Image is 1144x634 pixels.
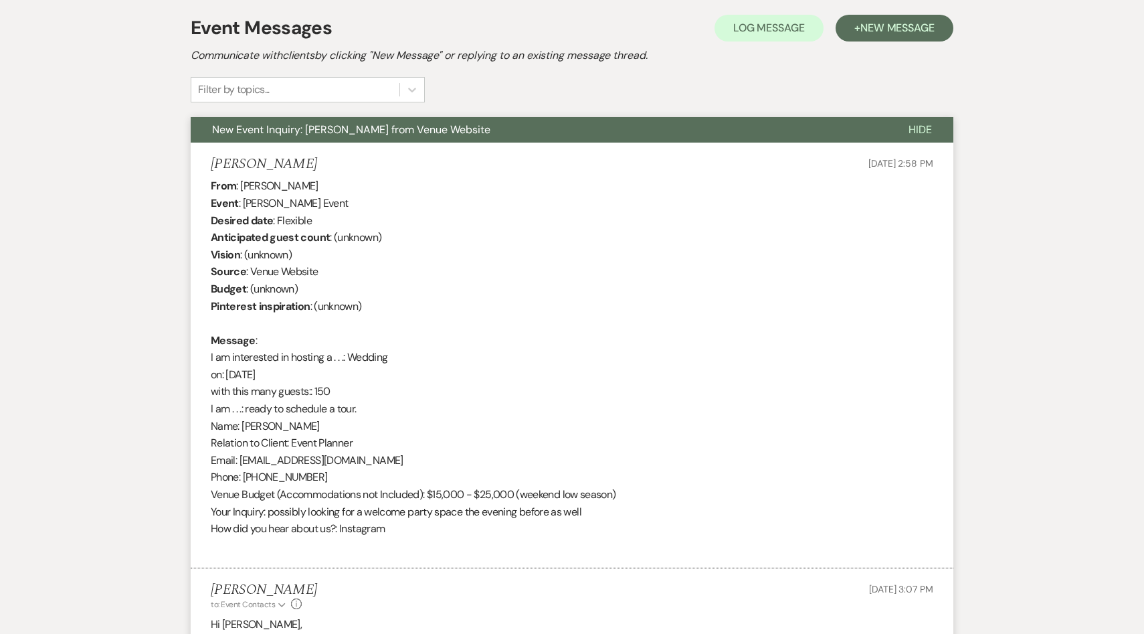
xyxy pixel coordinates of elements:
[211,196,239,210] b: Event
[887,117,953,143] button: Hide
[211,599,275,610] span: to: Event Contacts
[733,21,805,35] span: Log Message
[191,48,953,64] h2: Communicate with clients by clicking "New Message" or replying to an existing message thread.
[211,333,256,347] b: Message
[191,14,332,42] h1: Event Messages
[211,282,246,296] b: Budget
[211,582,317,599] h5: [PERSON_NAME]
[211,248,240,262] b: Vision
[211,156,317,173] h5: [PERSON_NAME]
[714,15,824,42] button: Log Message
[211,214,273,228] b: Desired date
[868,157,933,169] span: [DATE] 2:58 PM
[198,82,270,98] div: Filter by topics...
[212,123,490,137] span: New Event Inquiry: [PERSON_NAME] from Venue Website
[860,21,935,35] span: New Message
[909,123,932,137] span: Hide
[211,299,310,313] b: Pinterest inspiration
[211,264,246,279] b: Source
[211,599,288,611] button: to: Event Contacts
[211,177,933,554] div: : [PERSON_NAME] : [PERSON_NAME] Event : Flexible : (unknown) : (unknown) : Venue Website : (unkno...
[211,230,330,244] b: Anticipated guest count
[869,583,933,595] span: [DATE] 3:07 PM
[836,15,953,42] button: +New Message
[191,117,887,143] button: New Event Inquiry: [PERSON_NAME] from Venue Website
[211,616,933,633] p: Hi [PERSON_NAME],
[211,179,236,193] b: From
